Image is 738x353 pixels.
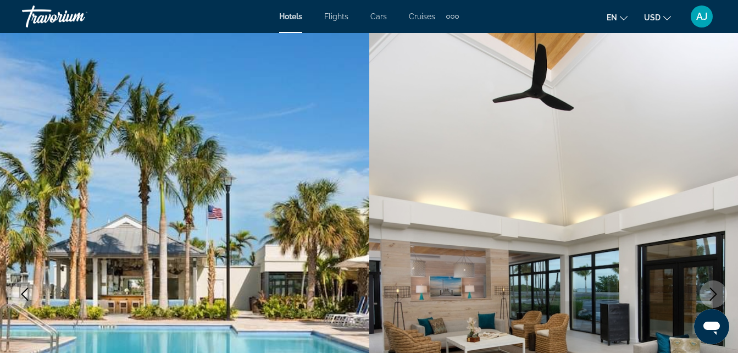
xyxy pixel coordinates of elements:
[324,12,348,21] a: Flights
[446,8,459,25] button: Extra navigation items
[409,12,435,21] a: Cruises
[370,12,387,21] a: Cars
[644,9,671,25] button: Change currency
[607,13,617,22] span: en
[694,309,729,344] iframe: Botón para iniciar la ventana de mensajería
[700,280,727,308] button: Next image
[11,280,38,308] button: Previous image
[644,13,661,22] span: USD
[687,5,716,28] button: User Menu
[22,2,132,31] a: Travorium
[279,12,302,21] a: Hotels
[696,11,708,22] span: AJ
[607,9,628,25] button: Change language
